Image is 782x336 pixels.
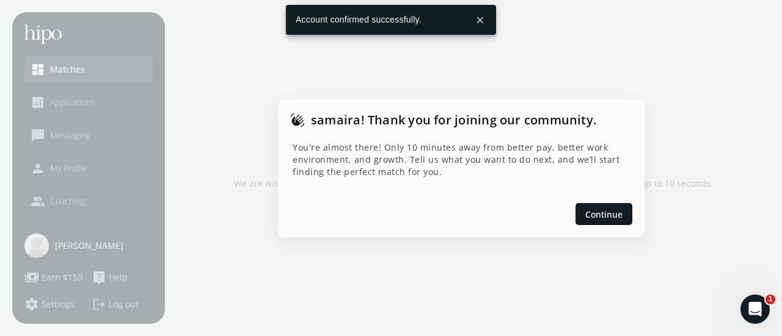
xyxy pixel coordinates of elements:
span: Continue [585,207,623,220]
button: Continue [576,203,632,225]
p: You're almost there! Only 10 minutes away from better pay, better work environment, and growth. T... [293,141,630,178]
h1: samaira! Thank you for joining our community. [311,112,596,129]
iframe: Intercom live chat [740,295,770,324]
button: close [469,9,491,31]
span: waving_hand [290,113,305,127]
span: 1 [766,295,775,304]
